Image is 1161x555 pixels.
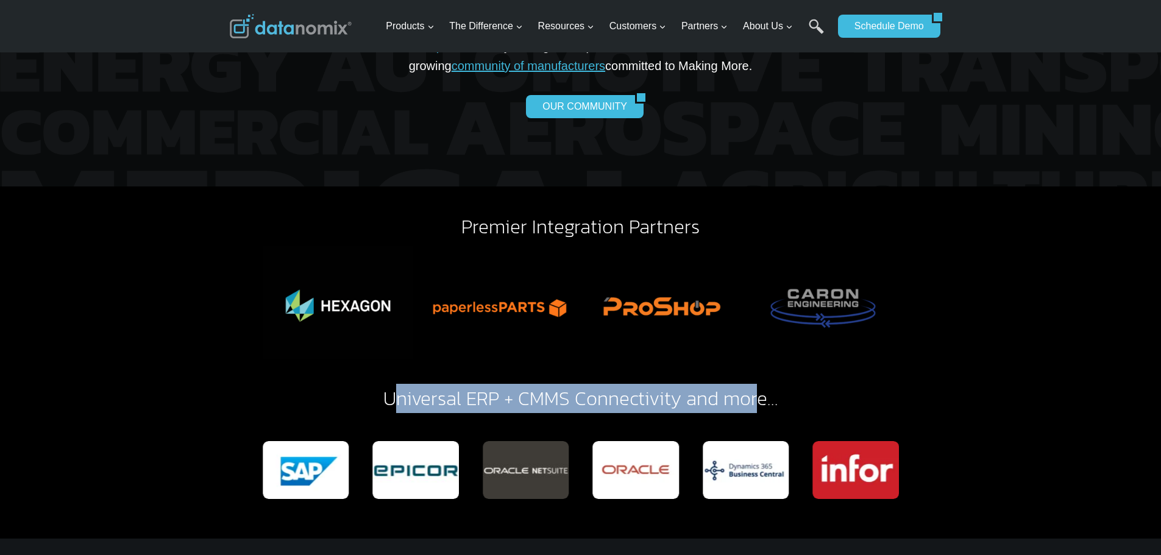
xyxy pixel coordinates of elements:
[166,272,205,280] a: Privacy Policy
[274,150,321,161] span: State/Region
[526,95,635,118] a: OUR COMMUNITY
[386,18,434,34] span: Products
[452,59,605,72] a: community of manufacturers
[230,14,352,38] img: Datanomix
[347,40,449,53] a: Hundreds of shops
[381,7,832,46] nav: Primary Navigation
[263,246,899,359] div: Photo Gallery Carousel
[592,441,679,498] div: 10 of 19
[424,246,575,359] div: 4 of 6
[609,18,666,34] span: Customers
[809,19,824,46] a: Search
[230,217,932,236] h2: Premier Integration Partners
[372,441,459,498] img: Datanomix Production Monitoring Connects with Epicor ERP
[586,246,737,359] div: 5 of 6
[263,441,349,498] img: Datanomix Production Monitoring Connects with SAP
[812,441,899,498] img: Datanomix Production Monitoring Connects with Infor
[747,246,898,359] img: Datanomix + Caron Engineering
[681,18,728,34] span: Partners
[263,441,349,498] div: 7 of 19
[308,37,854,76] p: are already seeing the impact. Real results. Real momentum. And a growing committed to Making More.
[812,441,899,498] div: 12 of 19
[747,246,898,359] div: 6 of 6
[703,441,789,498] div: 11 of 19
[137,272,155,280] a: Terms
[230,389,932,408] h2: Universal ERP + CMMS Connectivity and more…
[703,441,789,498] img: Datanomix Production Monitoring Connects with Dynamics 365
[586,246,737,359] img: Datanomix + ProShop ERP
[274,1,313,12] span: Last Name
[424,246,575,359] img: Datanomix + Paperless Parts
[743,18,793,34] span: About Us
[592,441,679,498] img: Datanomix Production Monitoring Connects with Oracle
[538,18,594,34] span: Resources
[483,441,569,498] img: Datanomix Production Monitoring Connects with ORACLE Netsuite
[483,441,569,498] div: 9 of 19
[263,441,899,498] div: Photo Gallery Carousel
[263,246,414,359] img: Datanomix + Hexagon Manufacturing Intelligence
[838,15,932,38] a: Schedule Demo
[263,246,414,359] div: 3 of 6
[449,18,523,34] span: The Difference
[372,441,459,498] div: 8 of 19
[274,51,329,62] span: Phone number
